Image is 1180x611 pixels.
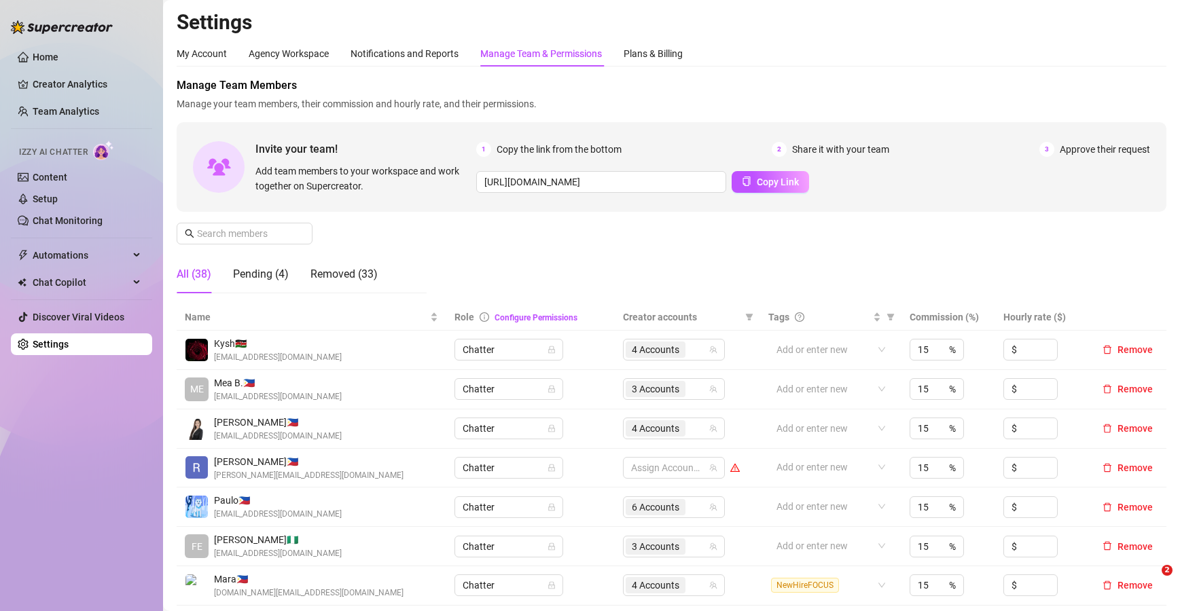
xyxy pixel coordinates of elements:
button: Remove [1097,538,1158,555]
a: Team Analytics [33,106,99,117]
span: delete [1103,541,1112,551]
span: 4 Accounts [632,421,679,436]
div: All (38) [177,266,211,282]
a: Chat Monitoring [33,215,103,226]
span: lock [548,542,556,551]
span: 6 Accounts [626,499,685,515]
span: 3 Accounts [632,382,679,396]
span: team [709,542,717,551]
span: NewHireFOCUS [771,578,839,593]
h2: Settings [177,10,1166,35]
span: Add team members to your workspace and work together on Supercreator. [255,164,471,193]
span: lock [548,346,556,354]
span: Invite your team! [255,141,476,158]
img: Paulo [185,496,208,518]
span: Remove [1118,541,1153,552]
span: Remove [1118,423,1153,434]
span: FE [192,539,202,554]
span: 4 Accounts [632,342,679,357]
span: team [709,346,717,354]
span: warning [730,463,740,473]
img: Brian Cruzgarcia [185,456,208,479]
a: Setup [33,193,58,204]
span: Chatter [463,536,555,557]
th: Name [177,304,446,331]
button: Remove [1097,420,1158,437]
span: [EMAIL_ADDRESS][DOMAIN_NAME] [214,351,342,364]
span: team [709,385,717,393]
img: Chat Copilot [18,278,26,287]
span: delete [1103,502,1112,512]
span: Remove [1118,502,1153,513]
span: Izzy AI Chatter [19,146,88,159]
span: 4 Accounts [626,341,685,358]
span: delete [1103,580,1112,590]
button: Remove [1097,499,1158,515]
div: Removed (33) [310,266,378,282]
span: [DOMAIN_NAME][EMAIL_ADDRESS][DOMAIN_NAME] [214,587,404,599]
span: Tags [768,310,789,325]
span: [PERSON_NAME][EMAIL_ADDRESS][DOMAIN_NAME] [214,469,404,482]
span: team [709,464,717,472]
img: Mara [185,574,208,597]
span: Chat Copilot [33,272,129,293]
img: Kysh [185,339,208,361]
span: [PERSON_NAME] 🇵🇭 [214,454,404,469]
span: 4 Accounts [626,577,685,593]
span: delete [1103,345,1112,354]
span: Chatter [463,339,555,360]
span: [PERSON_NAME] 🇵🇭 [214,415,342,430]
span: lock [548,464,556,472]
span: 3 Accounts [626,538,685,555]
span: 3 [1039,142,1054,157]
span: Mara 🇵🇭 [214,572,404,587]
button: Remove [1097,577,1158,593]
span: Remove [1118,462,1153,473]
span: Kysh 🇰🇪 [214,336,342,351]
span: copy [742,177,751,186]
span: info-circle [480,312,489,322]
span: filter [884,307,897,327]
span: 4 Accounts [632,578,679,593]
div: Manage Team & Permissions [480,46,602,61]
span: Chatter [463,418,555,439]
span: 2 [772,142,787,157]
span: lock [548,503,556,511]
span: Name [185,310,427,325]
span: delete [1103,424,1112,433]
span: ME [190,382,204,396]
span: Chatter [463,497,555,517]
span: Manage Team Members [177,77,1166,94]
iframe: Intercom live chat [1134,565,1166,597]
span: [EMAIL_ADDRESS][DOMAIN_NAME] [214,508,342,521]
a: Configure Permissions [495,313,577,322]
span: 4 Accounts [626,420,685,437]
span: [EMAIL_ADDRESS][DOMAIN_NAME] [214,430,342,443]
span: question-circle [795,312,804,322]
span: lock [548,424,556,432]
span: Chatter [463,458,555,478]
span: Share it with your team [792,142,889,157]
div: Notifications and Reports [351,46,459,61]
span: thunderbolt [18,250,29,261]
span: team [709,581,717,589]
span: 3 Accounts [632,539,679,554]
button: Remove [1097,341,1158,358]
span: filter [887,313,895,321]
span: Paulo 🇵🇭 [214,493,342,508]
span: Manage your team members, their commission and hourly rate, and their permissions. [177,96,1166,111]
a: Creator Analytics [33,73,141,95]
span: Automations [33,244,129,266]
button: Remove [1097,460,1158,476]
div: My Account [177,46,227,61]
a: Discover Viral Videos [33,312,124,322]
a: Home [33,52,58,62]
span: Chatter [463,575,555,595]
span: lock [548,581,556,589]
span: 2 [1162,565,1173,576]
div: Plans & Billing [624,46,683,61]
span: 3 Accounts [626,381,685,397]
img: AI Chatter [93,141,114,160]
span: Mea B. 🇵🇭 [214,375,342,390]
a: Content [33,172,67,183]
